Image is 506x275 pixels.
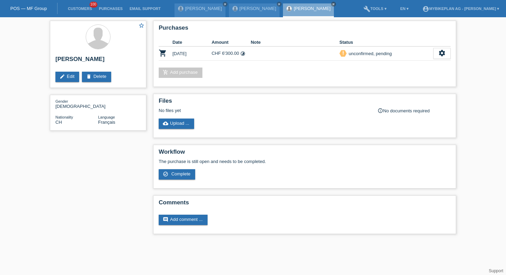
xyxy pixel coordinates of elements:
p: The purchase is still open and needs to be completed. [159,159,451,164]
h2: Workflow [159,149,451,159]
i: account_circle [422,6,429,12]
a: POS — MF Group [10,6,47,11]
a: account_circleMybikeplan AG - [PERSON_NAME] ▾ [419,7,503,11]
a: close [223,2,228,7]
div: unconfirmed, pending [347,50,392,57]
a: commentAdd comment ... [159,215,208,225]
h2: Files [159,98,451,108]
i: close [223,2,227,6]
a: editEdit [55,72,79,82]
a: Email Support [126,7,164,11]
i: build [363,6,370,12]
th: Amount [212,38,251,47]
i: check_circle_outline [163,171,168,177]
td: [DATE] [172,47,212,61]
a: buildTools ▾ [360,7,390,11]
i: cloud_upload [163,121,168,126]
h2: [PERSON_NAME] [55,56,141,66]
a: Purchases [95,7,126,11]
i: info_outline [378,108,383,113]
a: Support [489,268,503,273]
a: [PERSON_NAME] [185,6,222,11]
i: close [332,2,335,6]
a: cloud_uploadUpload ... [159,119,194,129]
a: Customers [64,7,95,11]
i: priority_high [341,51,346,55]
a: close [277,2,282,7]
span: Language [98,115,115,119]
a: [PERSON_NAME] [294,6,330,11]
div: [DEMOGRAPHIC_DATA] [55,99,98,109]
a: close [331,2,336,7]
a: EN ▾ [397,7,412,11]
a: deleteDelete [82,72,111,82]
td: CHF 6'300.00 [212,47,251,61]
i: add_shopping_cart [163,70,168,75]
i: comment [163,217,168,222]
span: Nationality [55,115,73,119]
i: edit [60,74,65,79]
th: Note [251,38,339,47]
th: Status [339,38,433,47]
th: Date [172,38,212,47]
a: star_border [138,22,145,30]
i: delete [86,74,92,79]
i: POSP00026365 [159,49,167,57]
span: Gender [55,99,68,103]
span: Français [98,120,115,125]
i: star_border [138,22,145,29]
span: 100 [89,2,98,8]
a: [PERSON_NAME] [240,6,276,11]
a: check_circle_outline Complete [159,169,195,180]
h2: Purchases [159,24,451,35]
i: settings [438,49,446,57]
a: add_shopping_cartAdd purchase [159,68,202,78]
span: Switzerland [55,120,62,125]
i: 24 instalments [240,51,245,56]
span: Complete [171,171,191,176]
h2: Comments [159,199,451,210]
i: close [277,2,281,6]
div: No documents required [378,108,451,113]
div: No files yet [159,108,369,113]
